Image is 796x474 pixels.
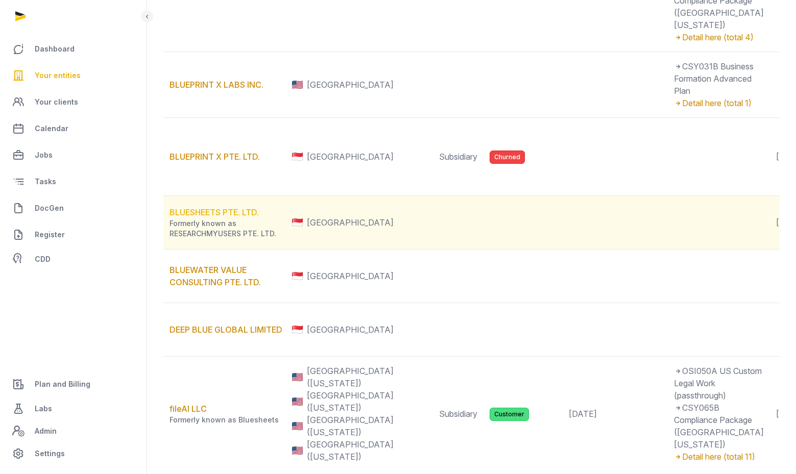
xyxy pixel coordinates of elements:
[307,216,394,229] span: [GEOGRAPHIC_DATA]
[35,425,57,437] span: Admin
[170,80,263,90] a: BLUEPRINT X LABS INC.
[674,61,754,96] span: CSY031B Business Formation Advanced Plan
[8,441,138,466] a: Settings
[8,372,138,396] a: Plan and Billing
[35,122,68,135] span: Calendar
[35,176,56,188] span: Tasks
[8,196,138,220] a: DocGen
[35,447,65,460] span: Settings
[8,37,138,61] a: Dashboard
[8,421,138,441] a: Admin
[35,69,81,82] span: Your entities
[307,270,394,282] span: [GEOGRAPHIC_DATA]
[8,143,138,167] a: Jobs
[35,378,90,390] span: Plan and Billing
[35,43,75,55] span: Dashboard
[170,415,285,425] div: Formerly known as Bluesheets
[433,357,484,471] td: Subsidiary
[170,325,282,335] a: DEEP BLUE GLOBAL LIMITED
[35,253,51,265] span: CDD
[8,396,138,421] a: Labs
[674,366,762,401] span: OSI050A US Custom Legal Work (passthrough)
[8,169,138,194] a: Tasks
[307,365,394,389] span: [GEOGRAPHIC_DATA] ([US_STATE])
[674,403,764,450] span: CSY065B Compliance Package ([GEOGRAPHIC_DATA] [US_STATE])
[8,222,138,247] a: Register
[307,389,394,414] span: [GEOGRAPHIC_DATA] ([US_STATE])
[307,414,394,438] span: [GEOGRAPHIC_DATA] ([US_STATE])
[307,79,394,91] span: [GEOGRAPHIC_DATA]
[8,249,138,269] a: CDD
[170,218,285,239] div: Formerly known as RESEARCHMYUSERS PTE. LTD.
[35,229,65,241] span: Register
[170,265,261,287] a: BLUEWATER VALUE CONSULTING PTE. LTD.
[35,202,64,214] span: DocGen
[170,404,207,414] a: fileAI LLC
[170,152,260,162] a: BLUEPRINT X PTE. LTD.
[307,151,394,163] span: [GEOGRAPHIC_DATA]
[674,97,764,109] div: Detail here (total 1)
[8,63,138,88] a: Your entities
[490,408,529,421] span: Customer
[35,96,78,108] span: Your clients
[8,116,138,141] a: Calendar
[35,149,53,161] span: Jobs
[674,31,764,43] div: Detail here (total 4)
[8,90,138,114] a: Your clients
[674,451,764,463] div: Detail here (total 11)
[307,438,394,463] span: [GEOGRAPHIC_DATA] ([US_STATE])
[490,151,525,164] span: Churned
[563,357,668,471] td: [DATE]
[35,403,52,415] span: Labs
[307,323,394,336] span: [GEOGRAPHIC_DATA]
[170,207,259,217] a: BLUESHEETS PTE. LTD.
[433,118,484,196] td: Subsidiary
